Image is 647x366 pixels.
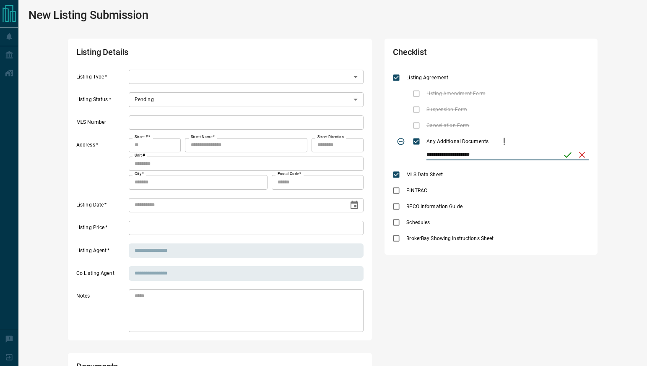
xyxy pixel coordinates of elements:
h2: Checklist [393,47,511,61]
h2: Listing Details [76,47,249,61]
label: Listing Type [76,73,127,84]
span: Suspension Form [424,106,469,113]
label: Listing Status [76,96,127,107]
h1: New Listing Submission [29,8,148,22]
span: Schedules [404,219,432,226]
label: City [135,171,144,177]
span: Toggle Applicable [393,133,409,149]
label: Address [76,141,127,189]
input: checklist input [426,149,557,160]
label: Notes [76,293,127,332]
label: Street Name [191,134,215,140]
span: Any Additional Documents [424,138,491,145]
label: Listing Price [76,224,127,235]
label: Listing Date [76,201,127,212]
div: Pending [129,92,364,107]
span: Cancellation Form [424,122,471,129]
label: Listing Agent [76,247,127,258]
label: Co Listing Agent [76,270,127,281]
label: Unit # [135,153,145,158]
label: Street # [135,134,150,140]
label: MLS Number [76,119,127,130]
span: FINTRAC [404,187,429,194]
span: MLS Data Sheet [404,171,445,178]
span: Listing Amendment Form [424,90,487,97]
label: Street Direction [317,134,344,140]
button: Choose date [346,197,363,214]
span: RECO Information Guide [404,203,464,210]
button: priority [497,133,512,149]
label: Postal Code [278,171,301,177]
span: BrokerBay Showing Instructions Sheet [404,235,496,242]
button: cancel [575,148,589,162]
span: Listing Agreement [404,74,450,81]
button: save [561,148,575,162]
